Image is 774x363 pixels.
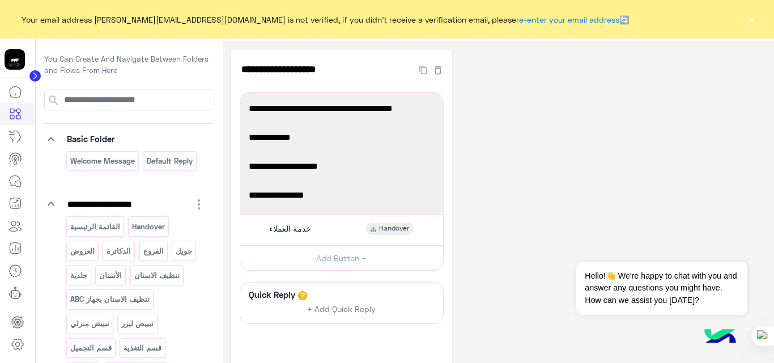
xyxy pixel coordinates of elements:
[69,341,112,355] p: قسم التجميل
[69,293,150,306] p: تنظيف الاسنان بجهاز ABC
[69,155,135,168] p: Welcome Message
[249,101,435,130] span: ✨ عروض ليزر برو ماكس – سيدات (مع الرتوش) ✨
[379,224,409,234] span: Handover
[175,245,193,258] p: جويل
[121,317,155,330] p: تبييض ليزر
[700,318,740,357] img: hulul-logo.png
[142,245,164,258] p: الفروع
[44,133,58,146] i: keyboard_arrow_down
[44,197,58,211] i: keyboard_arrow_down
[146,155,194,168] p: Default reply
[67,134,115,144] span: Basic Folder
[5,49,25,70] img: 177882628735456
[432,63,444,76] button: Delete Flow
[123,341,163,355] p: قسم التغذية
[44,54,214,76] p: You Can Create And Navigate Between Folders and Flows From Here
[366,223,414,235] div: Handover
[299,301,384,318] button: + Add Quick Reply
[249,203,435,217] span: جلستين: 295 ريال
[249,144,435,159] span: 💎 ميني بدي:
[69,317,110,330] p: تبييض منزلي
[106,245,132,258] p: الدكاترة
[269,224,311,234] span: خدمة العملاء
[131,220,166,233] p: Handover
[133,269,180,282] p: تنظيف الاسنان
[69,245,95,258] p: العروض
[307,304,376,314] span: + Add Quick Reply
[414,63,432,76] button: Duplicate Flow
[246,289,298,300] h6: Quick Reply
[746,14,757,25] button: ×
[69,269,88,282] p: جلدية
[69,220,121,233] p: القائمة الرئيسية
[240,245,443,271] button: Add Button +
[99,269,123,282] p: الأسنان
[576,262,747,315] span: Hello!👋 We're happy to chat with you and answer any questions you might have. How can we assist y...
[516,15,619,24] a: re-enter your email address
[249,173,435,188] span: جلسة واحدة: 195 ريال
[22,14,629,25] span: Your email address [PERSON_NAME][EMAIL_ADDRESS][DOMAIN_NAME] is not verified, if you didn't recei...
